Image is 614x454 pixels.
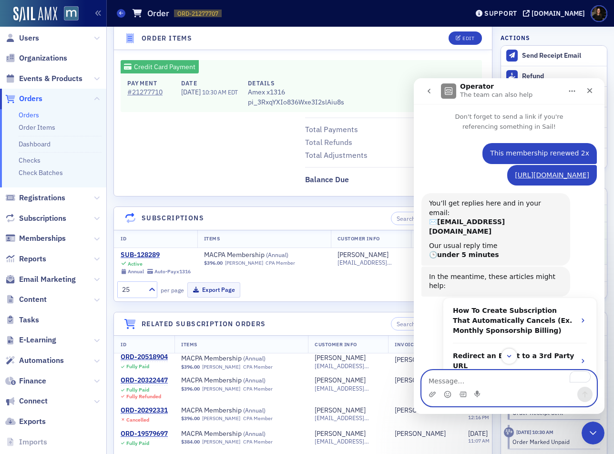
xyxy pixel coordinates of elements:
div: Fully Paid [126,440,149,446]
a: Orders [19,111,39,119]
div: [PERSON_NAME] [315,406,366,415]
span: Customer Info [315,341,357,348]
div: CPA Member [243,439,273,445]
div: [PERSON_NAME] [395,430,446,438]
div: Showing out of items [369,286,485,294]
span: Invoicee [395,341,420,348]
div: Total Refunds [305,137,352,148]
div: How To Create Subscription That Automatically Cancels (Ex. Monthly Sponsorship Billing) [30,220,183,265]
a: MACPA Membership (Annual) [181,354,301,363]
span: [DATE] [181,88,202,96]
a: Content [5,294,47,305]
a: [PERSON_NAME] [202,439,240,445]
span: MACPA Membership [204,251,324,259]
time: 8/19/2025 10:30 AM [516,429,553,435]
span: MACPA Membership [181,354,301,363]
a: ORD-20322447 [121,376,168,385]
div: 25 [122,285,143,295]
span: Amex x1316 [248,87,344,97]
button: Edit [449,31,481,45]
a: Subscriptions [5,213,66,224]
strong: How To Create Subscription That Automatically Cancels (Ex. Monthly Sponsorship Billing) [39,228,158,256]
button: [DOMAIN_NAME] [523,10,588,17]
div: [DOMAIN_NAME] [532,9,585,18]
span: ( Annual ) [243,354,266,362]
a: ORD-20518904 [121,353,168,361]
span: $396.00 [181,363,200,370]
span: Total Payments [305,124,361,135]
img: SailAMX [64,6,79,21]
a: Automations [5,355,64,366]
a: Imports [5,437,47,447]
h4: Subscriptions [142,213,204,223]
span: Balance Due [305,174,352,186]
a: Registrations [5,193,65,203]
div: CPA Member [243,386,273,392]
span: $396.00 [450,42,479,52]
button: Upload attachment [15,312,22,320]
a: Dashboard [19,140,51,148]
a: MACPA Membership (Annual) [181,376,301,385]
button: Export Page [187,282,240,297]
div: Cancelled [126,417,149,423]
span: $384.00 [181,439,200,445]
span: Content [19,294,47,305]
time: 11:07 AM [468,437,490,444]
a: [PERSON_NAME] [395,376,446,385]
span: Connect [19,396,48,406]
a: [PERSON_NAME] [315,376,366,385]
div: [PERSON_NAME] [315,430,366,438]
a: [PERSON_NAME] [395,356,446,364]
div: ORD-19579697 [121,430,168,438]
a: Tasks [5,315,39,325]
span: [EMAIL_ADDRESS][DOMAIN_NAME] [338,259,404,266]
a: E-Learning [5,335,56,345]
span: ID [121,235,126,242]
a: Exports [5,416,46,427]
div: ORD-20292331 [121,406,168,415]
div: Redirect an Event to a 3rd Party URL [30,265,183,300]
div: Total Adjustments [305,150,368,161]
span: [EMAIL_ADDRESS][DOMAIN_NAME] [315,362,381,370]
label: per page [161,286,184,294]
input: Search… [391,212,482,225]
span: Events & Products [19,73,82,84]
span: $396.00 [181,415,200,422]
span: Customer Info [338,235,380,242]
a: Checks [19,156,41,165]
h4: Related Subscription Orders [142,319,266,329]
div: Credit Card Payment [121,60,199,73]
h4: Order Items [142,33,192,43]
span: Imports [19,437,47,447]
div: pi_3RxqYXIo836Wxe3I2slAiu8s [248,79,344,107]
img: SailAMX [13,7,57,22]
span: Total Refunds [305,137,356,148]
a: [PERSON_NAME] [338,251,389,259]
a: Connect [5,396,48,406]
a: [PERSON_NAME] [202,363,240,370]
span: Subscriptions [19,213,66,224]
span: Profile [591,5,607,22]
div: [PERSON_NAME] [395,406,446,415]
div: Activity [504,427,514,437]
button: Start recording [61,312,68,320]
h4: Payment [127,79,171,87]
div: Auto-Pay x1316 [154,268,191,275]
span: David Torchinsky [395,356,455,364]
button: Gif picker [45,312,53,320]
